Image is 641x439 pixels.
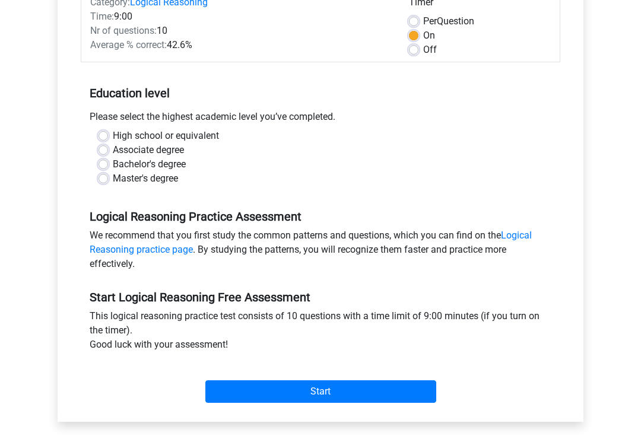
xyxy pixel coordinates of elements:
span: Per [423,16,437,27]
label: Bachelor's degree [113,158,186,172]
label: Associate degree [113,144,184,158]
span: Nr of questions: [90,26,157,37]
label: On [423,29,435,43]
label: Question [423,15,474,29]
h5: Logical Reasoning Practice Assessment [90,210,551,224]
h5: Start Logical Reasoning Free Assessment [90,291,551,305]
div: We recommend that you first study the common patterns and questions, which you can find on the . ... [81,229,560,276]
label: Master's degree [113,172,178,186]
input: Start [205,381,436,403]
span: Time: [90,11,114,23]
div: This logical reasoning practice test consists of 10 questions with a time limit of 9:00 minutes (... [81,310,560,357]
span: Average % correct: [90,40,167,51]
div: 10 [81,24,400,39]
h5: Education level [90,82,551,106]
label: Off [423,43,437,58]
div: Please select the highest academic level you’ve completed. [81,110,560,129]
label: High school or equivalent [113,129,219,144]
div: 9:00 [81,10,400,24]
div: 42.6% [81,39,400,53]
